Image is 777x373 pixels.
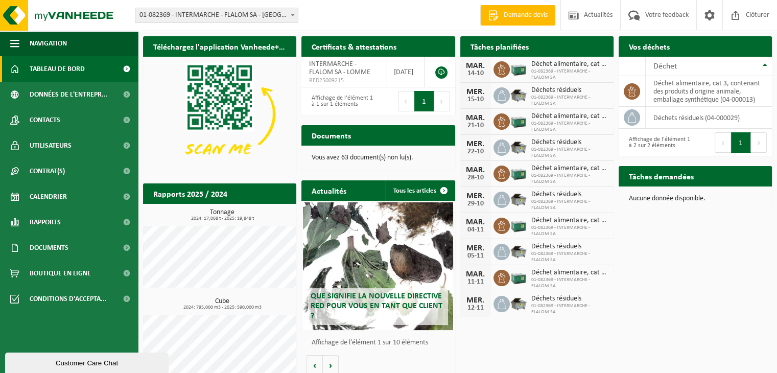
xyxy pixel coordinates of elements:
[30,158,65,184] span: Contrat(s)
[307,90,373,112] div: Affichage de l'élément 1 à 1 sur 1 éléments
[653,62,677,71] span: Déchet
[30,56,85,82] span: Tableau de bord
[531,68,608,81] span: 01-082369 - INTERMARCHE - FLALOM SA
[301,125,361,145] h2: Documents
[311,292,442,320] span: Que signifie la nouvelle directive RED pour vous en tant que client ?
[465,122,486,129] div: 21-10
[510,242,527,260] img: WB-5000-GAL-GY-01
[619,166,704,186] h2: Tâches demandées
[309,60,370,76] span: INTERMARCHE - FLALOM SA - LOMME
[531,199,608,211] span: 01-082369 - INTERMARCHE - FLALOM SA
[465,166,486,174] div: MAR.
[386,57,425,87] td: [DATE]
[30,184,67,209] span: Calendrier
[135,8,298,23] span: 01-082369 - INTERMARCHE - FLALOM SA - LOMME
[531,277,608,289] span: 01-082369 - INTERMARCHE - FLALOM SA
[148,216,296,221] span: 2024: 17,068 t - 2025: 19,848 t
[465,70,486,77] div: 14-10
[30,286,107,312] span: Conditions d'accepta...
[531,121,608,133] span: 01-082369 - INTERMARCHE - FLALOM SA
[301,36,407,56] h2: Certificats & attestations
[715,132,731,153] button: Previous
[465,296,486,305] div: MER.
[510,268,527,286] img: PB-LB-0680-HPE-GN-01
[465,270,486,278] div: MAR.
[465,148,486,155] div: 22-10
[531,95,608,107] span: 01-082369 - INTERMARCHE - FLALOM SA
[148,209,296,221] h3: Tonnage
[531,269,608,277] span: Déchet alimentaire, cat 3, contenant des produits d'origine animale, emballage s...
[414,91,434,111] button: 1
[143,183,238,203] h2: Rapports 2025 / 2024
[303,202,453,330] a: Que signifie la nouvelle directive RED pour vous en tant que client ?
[148,305,296,310] span: 2024: 795,000 m3 - 2025: 590,000 m3
[30,261,91,286] span: Boutique en ligne
[398,91,414,111] button: Previous
[465,62,486,70] div: MAR.
[460,36,539,56] h2: Tâches planifiées
[646,76,772,107] td: déchet alimentaire, cat 3, contenant des produits d'origine animale, emballage synthétique (04-00...
[531,173,608,185] span: 01-082369 - INTERMARCHE - FLALOM SA
[531,217,608,225] span: Déchet alimentaire, cat 3, contenant des produits d'origine animale, emballage s...
[465,114,486,122] div: MAR.
[312,154,444,161] p: Vous avez 63 document(s) non lu(s).
[531,225,608,237] span: 01-082369 - INTERMARCHE - FLALOM SA
[434,91,450,111] button: Next
[465,96,486,103] div: 15-10
[143,36,296,56] h2: Téléchargez l'application Vanheede+ maintenant!
[465,252,486,260] div: 05-11
[501,10,550,20] span: Demande devis
[510,164,527,181] img: PB-LB-0680-HPE-GN-01
[465,305,486,312] div: 12-11
[510,294,527,312] img: WB-5000-GAL-GY-01
[465,200,486,207] div: 29-10
[531,138,608,147] span: Déchets résiduels
[531,295,608,303] span: Déchets résiduels
[465,174,486,181] div: 28-10
[385,180,454,201] a: Tous les articles
[309,77,378,85] span: RED25009215
[5,351,171,373] iframe: chat widget
[148,298,296,310] h3: Cube
[312,339,450,346] p: Affichage de l'élément 1 sur 10 éléments
[510,86,527,103] img: WB-5000-GAL-GY-01
[30,82,108,107] span: Données de l'entrepr...
[465,226,486,234] div: 04-11
[751,132,767,153] button: Next
[480,5,555,26] a: Demande devis
[629,195,762,202] p: Aucune donnée disponible.
[465,88,486,96] div: MER.
[510,216,527,234] img: PB-LB-0680-HPE-GN-01
[465,218,486,226] div: MAR.
[531,251,608,263] span: 01-082369 - INTERMARCHE - FLALOM SA
[465,244,486,252] div: MER.
[207,203,295,224] a: Consulter les rapports
[531,86,608,95] span: Déchets résiduels
[30,133,72,158] span: Utilisateurs
[531,243,608,251] span: Déchets résiduels
[531,112,608,121] span: Déchet alimentaire, cat 3, contenant des produits d'origine animale, emballage s...
[510,138,527,155] img: WB-5000-GAL-GY-01
[301,180,357,200] h2: Actualités
[465,140,486,148] div: MER.
[531,191,608,199] span: Déchets résiduels
[465,278,486,286] div: 11-11
[510,60,527,77] img: PB-LB-0680-HPE-GN-01
[646,107,772,129] td: déchets résiduels (04-000029)
[531,303,608,315] span: 01-082369 - INTERMARCHE - FLALOM SA
[30,31,67,56] span: Navigation
[731,132,751,153] button: 1
[619,36,680,56] h2: Vos déchets
[510,112,527,129] img: PB-LB-0680-HPE-GN-01
[531,165,608,173] span: Déchet alimentaire, cat 3, contenant des produits d'origine animale, emballage s...
[624,131,690,154] div: Affichage de l'élément 1 à 2 sur 2 éléments
[30,107,60,133] span: Contacts
[30,235,68,261] span: Documents
[510,190,527,207] img: WB-5000-GAL-GY-01
[30,209,61,235] span: Rapports
[135,8,298,22] span: 01-082369 - INTERMARCHE - FLALOM SA - LOMME
[531,147,608,159] span: 01-082369 - INTERMARCHE - FLALOM SA
[531,60,608,68] span: Déchet alimentaire, cat 3, contenant des produits d'origine animale, emballage s...
[143,57,296,172] img: Download de VHEPlus App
